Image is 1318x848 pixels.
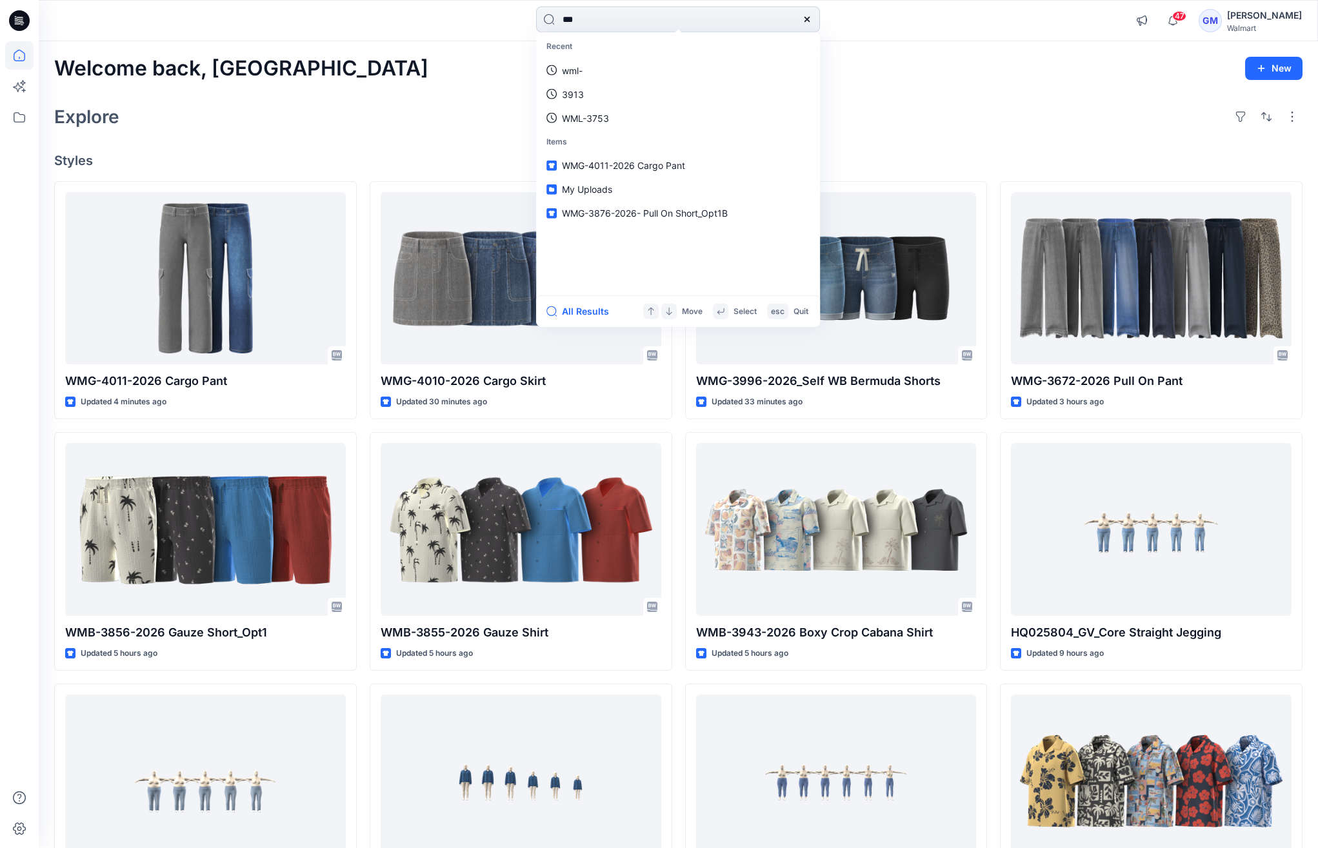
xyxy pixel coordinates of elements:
p: HQ025804_GV_Core Straight Jegging [1011,624,1292,642]
a: WMG-4011-2026 Cargo Pant [539,153,817,177]
a: My Uploads [539,177,817,201]
p: WMG-3672-2026 Pull On Pant [1011,372,1292,390]
p: Updated 33 minutes ago [712,395,803,409]
a: WMG-4010-2026 Cargo Skirt [381,192,661,364]
p: Items [539,130,817,153]
p: Quit [794,304,808,318]
p: WMG-4010-2026 Cargo Skirt [381,372,661,390]
span: 47 [1172,11,1186,21]
span: WMG-3876-2026- Pull On Short_Opt1B [562,208,728,219]
p: WMB-3856-2026 Gauze Short_Opt1 [65,624,346,642]
p: Updated 4 minutes ago [81,395,166,409]
a: WMG-4011-2026 Cargo Pant [65,192,346,364]
a: WMB-3855-2026 Gauze Shirt [381,443,661,615]
h2: Explore [54,106,119,127]
a: WML-3753 [539,106,817,130]
p: WML-3753 [562,111,609,124]
p: Move [682,304,703,318]
p: wml- [562,63,583,77]
button: New [1245,57,1303,80]
p: WMG-4011-2026 Cargo Pant [65,372,346,390]
a: 3913 [539,82,817,106]
p: WMB-3855-2026 Gauze Shirt [381,624,661,642]
p: Updated 5 hours ago [396,647,473,660]
p: Updated 30 minutes ago [396,395,487,409]
p: WMG-3996-2026_Self WB Bermuda Shorts [696,372,977,390]
div: [PERSON_NAME] [1227,8,1302,23]
p: Select [734,304,757,318]
h2: Welcome back, [GEOGRAPHIC_DATA] [54,57,428,81]
a: HQ025804_GV_Core Straight Jegging [1011,443,1292,615]
span: WMG-4011-2026 Cargo Pant [562,160,685,171]
a: WMB-3856-2026 Gauze Short_Opt1 [65,443,346,615]
button: All Results [546,304,617,319]
a: WMG-3996-2026_Self WB Bermuda Shorts [696,192,977,364]
p: WMB-3943-2026 Boxy Crop Cabana Shirt [696,624,977,642]
p: Updated 5 hours ago [712,647,788,660]
div: Walmart [1227,23,1302,33]
p: Recent [539,35,817,59]
p: Updated 3 hours ago [1026,395,1104,409]
a: WMB-3943-2026 Boxy Crop Cabana Shirt [696,443,977,615]
a: wml- [539,58,817,82]
a: WMG-3672-2026 Pull On Pant [1011,192,1292,364]
a: WMG-3876-2026- Pull On Short_Opt1B [539,201,817,225]
div: GM [1199,9,1222,32]
p: Updated 9 hours ago [1026,647,1104,660]
h4: Styles [54,153,1303,168]
p: 3913 [562,87,584,101]
p: Updated 5 hours ago [81,647,157,660]
p: esc [771,304,784,318]
span: My Uploads [562,184,612,195]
